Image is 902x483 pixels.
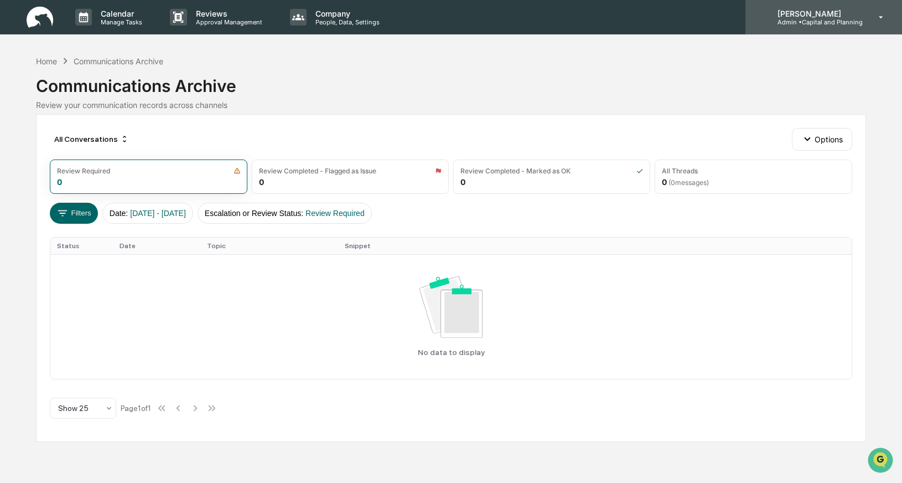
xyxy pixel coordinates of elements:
[200,238,338,254] th: Topic
[102,203,193,224] button: Date:[DATE] - [DATE]
[460,177,465,187] div: 0
[867,446,896,476] iframe: Open customer support
[74,56,163,66] div: Communications Archive
[92,9,148,18] p: Calendar
[7,156,74,176] a: 🔎Data Lookup
[11,162,20,171] div: 🔎
[668,178,709,187] span: ( 0 messages)
[418,348,485,357] p: No data to display
[57,167,110,175] div: Review Required
[7,135,76,155] a: 🖐️Preclearance
[110,188,134,196] span: Pylon
[78,187,134,196] a: Powered byPylon
[662,177,709,187] div: 0
[11,23,201,41] p: How can we help?
[338,238,852,254] th: Snippet
[38,96,140,105] div: We're available if you need us!
[198,203,372,224] button: Escalation or Review Status:Review Required
[91,140,137,151] span: Attestations
[188,88,201,101] button: Start new chat
[769,9,863,18] p: [PERSON_NAME]
[38,85,182,96] div: Start new chat
[80,141,89,150] div: 🗄️
[419,276,483,338] img: No data available
[121,404,151,413] div: Page 1 of 1
[27,7,53,28] img: logo
[769,18,863,26] p: Admin • Capital and Planning
[259,167,376,175] div: Review Completed - Flagged as Issue
[50,203,98,224] button: Filters
[187,18,268,26] p: Approval Management
[50,130,133,148] div: All Conversations
[22,140,71,151] span: Preclearance
[22,161,70,172] span: Data Lookup
[307,9,385,18] p: Company
[11,141,20,150] div: 🖐️
[234,167,241,174] img: icon
[792,128,852,150] button: Options
[36,100,866,110] div: Review your communication records across channels
[113,238,200,254] th: Date
[460,167,571,175] div: Review Completed - Marked as OK
[76,135,142,155] a: 🗄️Attestations
[435,167,442,174] img: icon
[36,56,57,66] div: Home
[307,18,385,26] p: People, Data, Settings
[636,167,643,174] img: icon
[57,177,62,187] div: 0
[305,209,365,218] span: Review Required
[259,177,264,187] div: 0
[36,67,866,96] div: Communications Archive
[187,9,268,18] p: Reviews
[130,209,186,218] span: [DATE] - [DATE]
[50,238,113,254] th: Status
[92,18,148,26] p: Manage Tasks
[662,167,698,175] div: All Threads
[11,85,31,105] img: 1746055101610-c473b297-6a78-478c-a979-82029cc54cd1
